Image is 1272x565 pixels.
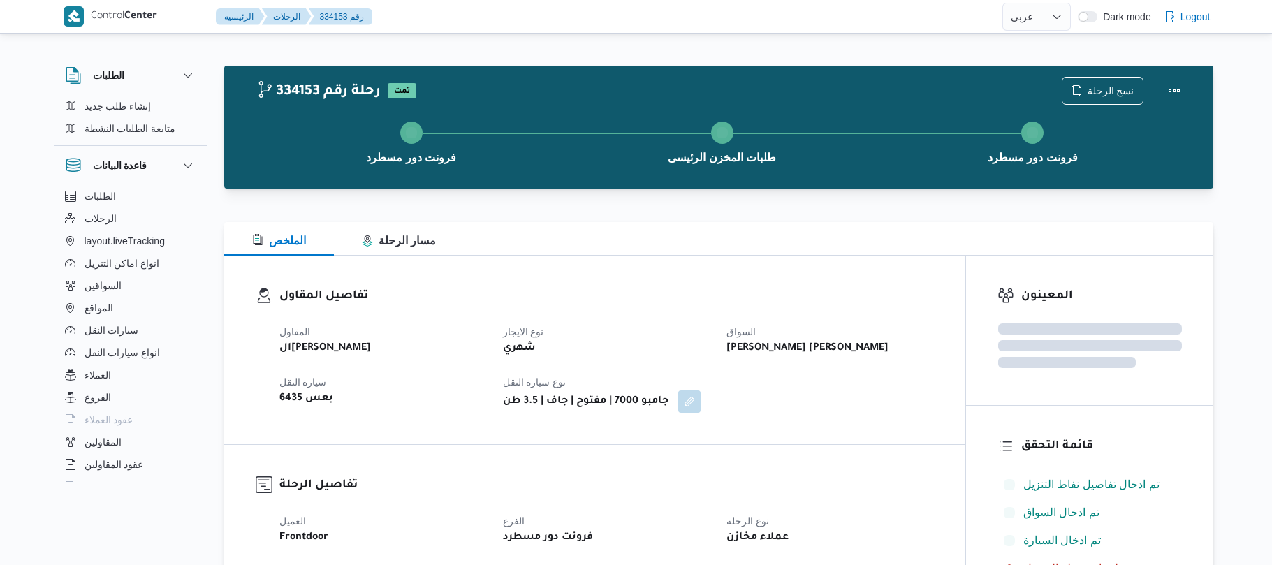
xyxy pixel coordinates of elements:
[85,188,116,205] span: الطلبات
[668,149,776,166] span: طلبات المخزن الرئيسى
[59,297,202,319] button: المواقع
[85,389,111,406] span: الفروع
[1097,11,1150,22] span: Dark mode
[1023,534,1101,546] span: تم ادخال السيارة
[1023,504,1099,521] span: تم ادخال السواق
[726,326,756,337] span: السواق
[85,367,111,383] span: العملاء
[85,98,152,115] span: إنشاء طلب جديد
[279,529,328,546] b: Frontdoor
[59,117,202,140] button: متابعة الطلبات النشطة
[59,274,202,297] button: السواقين
[503,529,593,546] b: فرونت دور مسطرد
[1023,476,1160,493] span: تم ادخال تفاصيل نفاط التنزيل
[64,6,84,27] img: X8yXhbKr1z7QwAAAABJRU5ErkJggg==
[262,8,312,25] button: الرحلات
[998,529,1182,552] button: تم ادخال السيارة
[59,364,202,386] button: العملاء
[59,207,202,230] button: الرحلات
[366,149,456,166] span: فرونت دور مسطرد
[85,255,160,272] span: انواع اماكن التنزيل
[124,11,157,22] b: Center
[85,300,113,316] span: المواقع
[279,340,371,357] b: ال[PERSON_NAME]
[59,431,202,453] button: المقاولين
[1021,287,1182,306] h3: المعينون
[1023,478,1160,490] span: تم ادخال تفاصيل نفاط التنزيل
[65,157,196,174] button: قاعدة البيانات
[388,83,416,98] span: تمت
[65,67,196,84] button: الطلبات
[93,157,147,174] h3: قاعدة البيانات
[59,95,202,117] button: إنشاء طلب جديد
[256,105,567,177] button: فرونت دور مسطرد
[1023,506,1099,518] span: تم ادخال السواق
[503,393,668,410] b: جامبو 7000 | مفتوح | جاف | 3.5 طن
[726,340,889,357] b: [PERSON_NAME] [PERSON_NAME]
[85,210,117,227] span: الرحلات
[93,67,124,84] h3: الطلبات
[59,230,202,252] button: layout.liveTracking
[717,127,728,138] svg: Step 2 is complete
[1027,127,1038,138] svg: Step 3 is complete
[279,476,934,495] h3: تفاصيل الرحلة
[1021,437,1182,456] h3: قائمة التحقق
[279,287,934,306] h3: تفاصيل المقاول
[877,105,1188,177] button: فرونت دور مسطرد
[998,474,1182,496] button: تم ادخال تفاصيل نفاط التنزيل
[566,105,877,177] button: طلبات المخزن الرئيسى
[256,83,381,101] h2: 334153 رحلة رقم
[54,95,207,145] div: الطلبات
[59,319,202,342] button: سيارات النقل
[85,277,122,294] span: السواقين
[85,456,144,473] span: عقود المقاولين
[1062,77,1143,105] button: نسخ الرحلة
[85,120,176,137] span: متابعة الطلبات النشطة
[59,342,202,364] button: انواع سيارات النقل
[503,515,525,527] span: الفرع
[85,478,142,495] span: اجهزة التليفون
[1180,8,1211,25] span: Logout
[503,326,544,337] span: نوع الايجار
[988,149,1078,166] span: فرونت دور مسطرد
[309,8,372,25] button: 334153 رقم
[252,235,306,247] span: الملخص
[85,233,165,249] span: layout.liveTracking
[59,252,202,274] button: انواع اماكن التنزيل
[85,322,139,339] span: سيارات النقل
[503,376,566,388] span: نوع سيارة النقل
[279,326,310,337] span: المقاول
[1160,77,1188,105] button: Actions
[279,515,306,527] span: العميل
[1023,532,1101,549] span: تم ادخال السيارة
[1088,82,1134,99] span: نسخ الرحلة
[85,344,161,361] span: انواع سيارات النقل
[726,529,789,546] b: عملاء مخازن
[54,185,207,487] div: قاعدة البيانات
[85,434,122,450] span: المقاولين
[998,501,1182,524] button: تم ادخال السواق
[216,8,265,25] button: الرئيسيه
[726,515,769,527] span: نوع الرحله
[59,386,202,409] button: الفروع
[362,235,436,247] span: مسار الرحلة
[406,127,417,138] svg: Step 1 is complete
[59,453,202,476] button: عقود المقاولين
[59,409,202,431] button: عقود العملاء
[1158,3,1216,31] button: Logout
[503,340,536,357] b: شهري
[85,411,133,428] span: عقود العملاء
[279,376,327,388] span: سيارة النقل
[394,87,410,96] b: تمت
[279,390,333,407] b: بعس 6435
[59,185,202,207] button: الطلبات
[59,476,202,498] button: اجهزة التليفون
